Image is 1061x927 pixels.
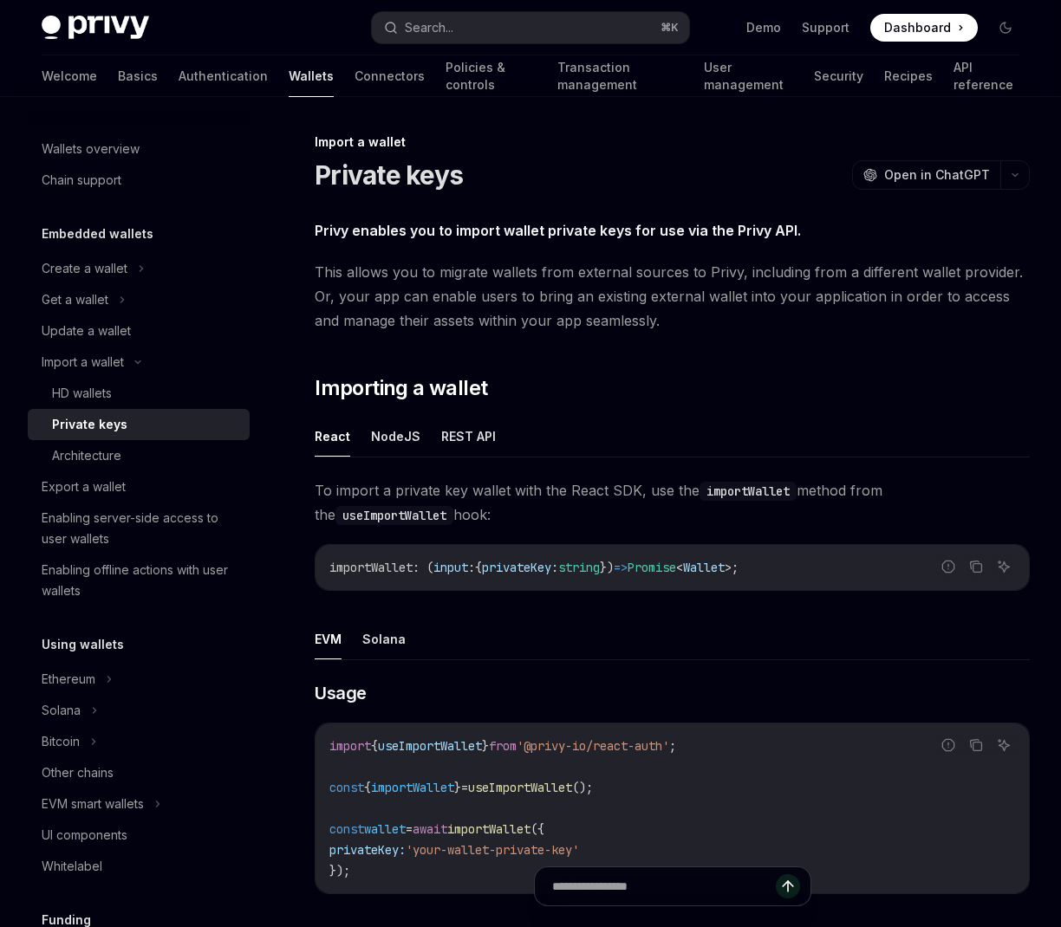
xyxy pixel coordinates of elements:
[530,821,544,837] span: ({
[329,780,364,795] span: const
[870,14,978,42] a: Dashboard
[315,619,342,659] button: EVM
[362,619,406,659] button: Solana
[329,842,406,858] span: privateKey:
[329,738,371,754] span: import
[42,794,144,814] div: EVM smart wallets
[884,55,933,97] a: Recipes
[572,780,593,795] span: ();
[315,681,367,705] span: Usage
[329,560,413,575] span: importWallet
[118,55,158,97] a: Basics
[993,555,1015,578] button: Ask AI
[371,780,454,795] span: importWallet
[558,560,600,575] span: string
[52,383,112,404] div: HD wallets
[42,634,124,655] h5: Using wallets
[42,321,131,341] div: Update a wallet
[551,560,558,575] span: :
[42,560,239,601] div: Enabling offline actions with user wallets
[992,14,1019,42] button: Toggle dark mode
[42,731,80,752] div: Bitcoin
[704,55,793,97] a: User management
[700,482,797,501] code: importWallet
[433,560,468,575] span: input
[42,762,114,783] div: Other chains
[405,17,453,38] div: Search...
[42,258,127,279] div: Create a wallet
[461,780,468,795] span: =
[28,820,250,851] a: UI components
[28,133,250,165] a: Wallets overview
[28,165,250,196] a: Chain support
[289,55,334,97] a: Wallets
[364,821,406,837] span: wallet
[884,166,990,184] span: Open in ChatGPT
[852,160,1000,190] button: Open in ChatGPT
[28,757,250,788] a: Other chains
[42,16,149,40] img: dark logo
[413,560,433,575] span: : (
[746,19,781,36] a: Demo
[371,416,420,457] button: NodeJS
[482,738,489,754] span: }
[475,560,482,575] span: {
[489,738,517,754] span: from
[315,478,1030,527] span: To import a private key wallet with the React SDK, use the method from the hook:
[732,560,739,575] span: ;
[965,734,987,756] button: Copy the contents from the code block
[557,55,683,97] a: Transaction management
[600,560,614,575] span: })
[315,133,1030,151] div: Import a wallet
[42,139,140,159] div: Wallets overview
[965,555,987,578] button: Copy the contents from the code block
[335,506,453,525] code: useImportWallet
[378,738,482,754] span: useImportWallet
[371,738,378,754] span: {
[329,821,364,837] span: const
[28,851,250,882] a: Whitelabel
[42,289,108,310] div: Get a wallet
[954,55,1019,97] a: API reference
[683,560,725,575] span: Wallet
[446,55,537,97] a: Policies & controls
[661,21,679,35] span: ⌘ K
[441,416,496,457] button: REST API
[42,856,102,877] div: Whitelabel
[814,55,863,97] a: Security
[468,560,475,575] span: :
[447,821,530,837] span: importWallet
[669,738,676,754] span: ;
[28,409,250,440] a: Private keys
[482,560,551,575] span: privateKey
[725,560,732,575] span: >
[28,471,250,502] a: Export a wallet
[628,560,676,575] span: Promise
[315,159,463,191] h1: Private keys
[28,378,250,409] a: HD wallets
[364,780,371,795] span: {
[28,440,250,471] a: Architecture
[355,55,425,97] a: Connectors
[42,669,95,690] div: Ethereum
[52,414,127,435] div: Private keys
[42,170,121,191] div: Chain support
[884,19,951,36] span: Dashboard
[42,508,239,549] div: Enabling server-side access to user wallets
[413,821,447,837] span: await
[406,821,413,837] span: =
[406,842,579,858] span: 'your-wallet-private-key'
[372,12,688,43] button: Search...⌘K
[517,738,669,754] span: '@privy-io/react-auth'
[676,560,683,575] span: <
[28,502,250,554] a: Enabling server-side access to user wallets
[179,55,268,97] a: Authentication
[42,825,127,846] div: UI components
[937,555,960,578] button: Report incorrect code
[468,780,572,795] span: useImportWallet
[614,560,628,575] span: =>
[28,554,250,606] a: Enabling offline actions with user wallets
[315,260,1030,333] span: This allows you to migrate wallets from external sources to Privy, including from a different wal...
[42,476,126,497] div: Export a wallet
[315,222,801,239] strong: Privy enables you to import wallet private keys for use via the Privy API.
